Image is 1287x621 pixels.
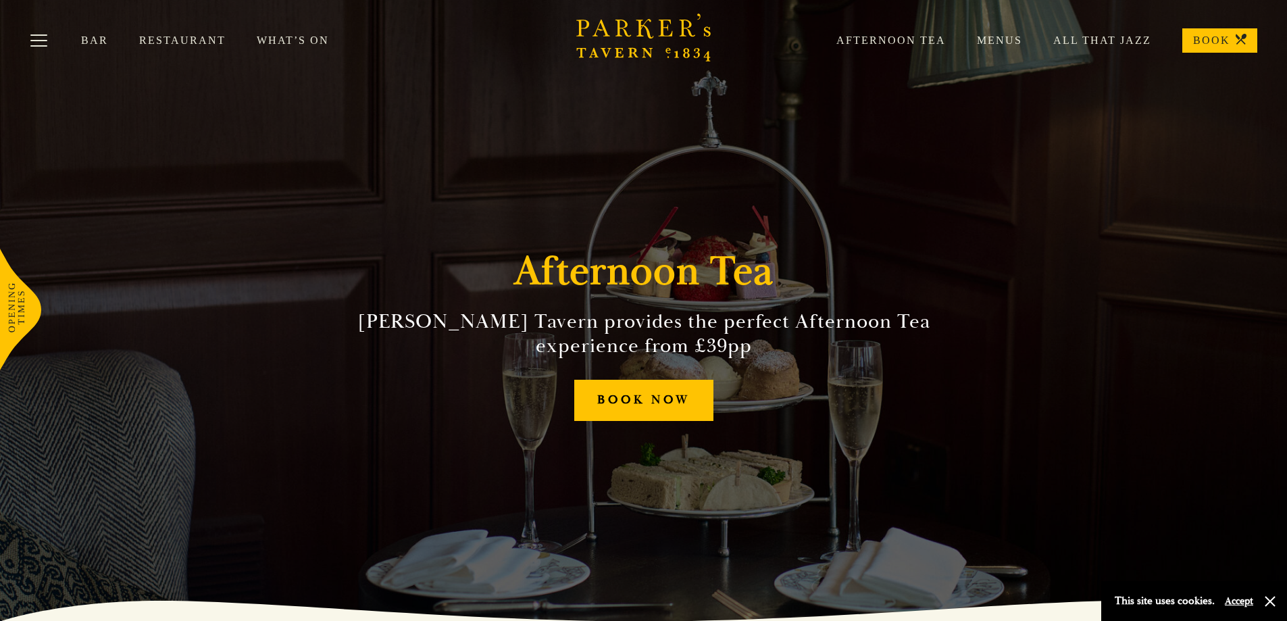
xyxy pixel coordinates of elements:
[1263,595,1277,608] button: Close and accept
[336,309,952,358] h2: [PERSON_NAME] Tavern provides the perfect Afternoon Tea experience from £39pp
[574,380,713,421] a: BOOK NOW
[514,247,774,296] h1: Afternoon Tea
[1225,595,1253,607] button: Accept
[1115,591,1215,611] p: This site uses cookies.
